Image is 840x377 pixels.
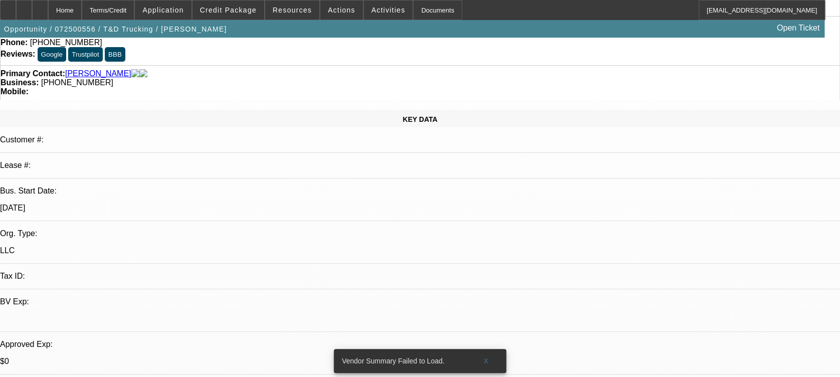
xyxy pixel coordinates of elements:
[470,352,502,370] button: X
[265,1,319,20] button: Resources
[334,349,470,373] div: Vendor Summary Failed to Load.
[1,38,28,47] strong: Phone:
[139,69,147,78] img: linkedin-icon.png
[38,47,66,62] button: Google
[1,50,35,58] strong: Reviews:
[41,78,113,87] span: [PHONE_NUMBER]
[105,47,125,62] button: BBB
[192,1,264,20] button: Credit Package
[1,78,39,87] strong: Business:
[364,1,413,20] button: Activities
[320,1,363,20] button: Actions
[142,6,183,14] span: Application
[4,25,227,33] span: Opportunity / 072500556 / T&D Trucking / [PERSON_NAME]
[65,69,131,78] a: [PERSON_NAME]
[273,6,312,14] span: Resources
[371,6,405,14] span: Activities
[484,357,489,365] span: X
[30,38,102,47] span: [PHONE_NUMBER]
[135,1,191,20] button: Application
[68,47,102,62] button: Trustpilot
[773,20,823,37] a: Open Ticket
[200,6,257,14] span: Credit Package
[1,69,65,78] strong: Primary Contact:
[1,87,29,96] strong: Mobile:
[131,69,139,78] img: facebook-icon.png
[328,6,355,14] span: Actions
[402,115,437,123] span: KEY DATA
